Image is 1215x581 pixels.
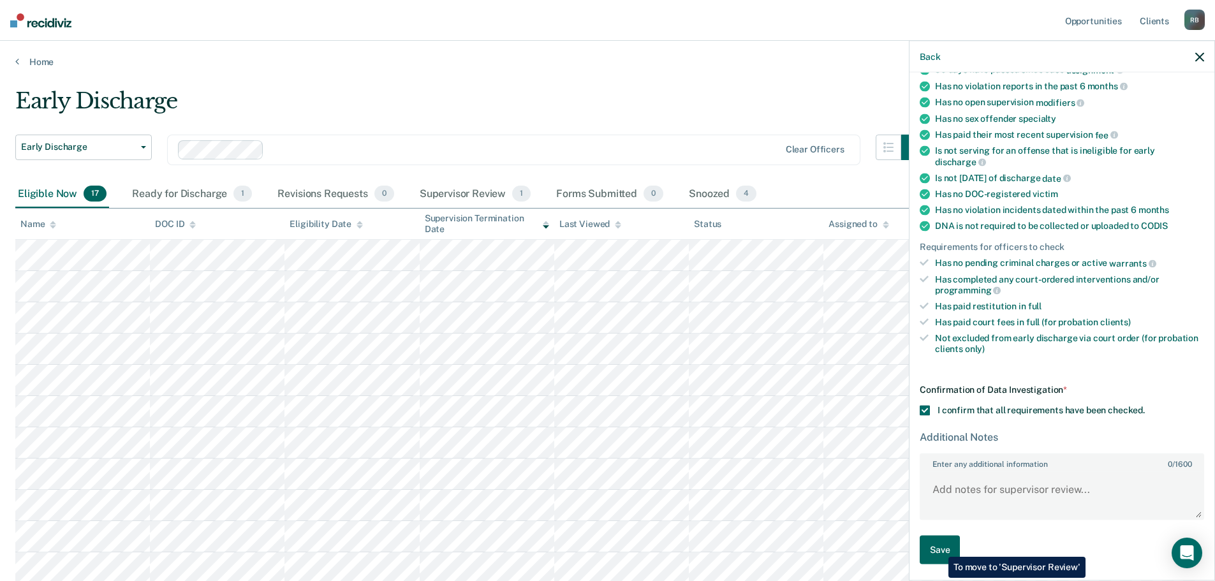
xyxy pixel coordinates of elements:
[920,242,1204,253] div: Requirements for officers to check
[1100,316,1131,327] span: clients)
[920,431,1204,443] div: Additional Notes
[512,186,531,202] span: 1
[10,13,71,27] img: Recidiviz
[1042,173,1070,183] span: date
[554,180,666,209] div: Forms Submitted
[935,316,1204,327] div: Has paid court fees in full (for probation
[129,180,254,209] div: Ready for Discharge
[935,332,1204,354] div: Not excluded from early discharge via court order (for probation clients
[155,219,196,230] div: DOC ID
[965,343,985,353] span: only)
[828,219,888,230] div: Assigned to
[275,180,396,209] div: Revisions Requests
[644,186,663,202] span: 0
[935,80,1204,92] div: Has no violation reports in the past 6
[1019,113,1056,123] span: specialty
[786,144,844,155] div: Clear officers
[15,88,927,124] div: Early Discharge
[21,142,136,152] span: Early Discharge
[417,180,534,209] div: Supervisor Review
[1141,221,1168,231] span: CODIS
[1087,81,1128,91] span: months
[425,213,549,235] div: Supervision Termination Date
[935,258,1204,269] div: Has no pending criminal charges or active
[920,51,940,62] button: Back
[84,186,107,202] span: 17
[935,145,1204,167] div: Is not serving for an offense that is ineligible for early
[920,536,960,564] button: Save
[1138,205,1169,215] span: months
[1109,258,1156,268] span: warrants
[694,219,721,230] div: Status
[1168,460,1172,469] span: 0
[935,205,1204,216] div: Has no violation incidents dated within the past 6
[15,56,1200,68] a: Home
[935,285,1001,295] span: programming
[1028,301,1042,311] span: full
[935,221,1204,232] div: DNA is not required to be collected or uploaded to
[290,219,363,230] div: Eligibility Date
[935,129,1204,140] div: Has paid their most recent supervision
[1036,97,1085,107] span: modifiers
[15,180,109,209] div: Eligible Now
[1168,460,1191,469] span: / 1600
[1095,129,1118,140] span: fee
[935,156,986,166] span: discharge
[1184,10,1205,30] div: R B
[935,113,1204,124] div: Has no sex offender
[935,172,1204,184] div: Is not [DATE] of discharge
[935,301,1204,312] div: Has paid restitution in
[935,189,1204,200] div: Has no DOC-registered
[686,180,759,209] div: Snoozed
[374,186,394,202] span: 0
[935,274,1204,295] div: Has completed any court-ordered interventions and/or
[20,219,56,230] div: Name
[736,186,756,202] span: 4
[1033,189,1058,199] span: victim
[1172,538,1202,568] div: Open Intercom Messenger
[920,385,1204,395] div: Confirmation of Data Investigation
[233,186,252,202] span: 1
[921,455,1203,469] label: Enter any additional information
[559,219,621,230] div: Last Viewed
[938,405,1145,415] span: I confirm that all requirements have been checked.
[935,97,1204,108] div: Has no open supervision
